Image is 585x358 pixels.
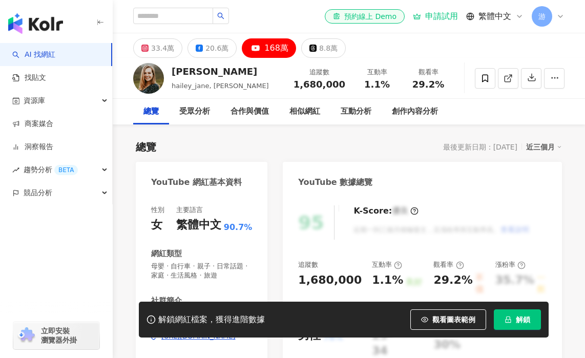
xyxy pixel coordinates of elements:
div: 觀看率 [409,67,448,77]
span: 趨勢分析 [24,158,78,181]
div: 合作與價值 [231,106,269,118]
a: 找貼文 [12,73,46,83]
div: 女 [151,217,162,233]
button: 20.6萬 [187,38,237,58]
span: rise [12,166,19,174]
div: [PERSON_NAME] [172,65,269,78]
a: 申請試用 [413,11,458,22]
span: 繁體中文 [478,11,511,22]
div: 33.4萬 [151,41,174,55]
div: 性別 [151,205,164,215]
span: search [217,12,224,19]
div: 漲粉率 [495,260,526,269]
span: hailey_jane, [PERSON_NAME] [172,82,269,90]
div: 互動分析 [341,106,371,118]
div: 29.2% [433,272,472,296]
button: 8.8萬 [301,38,346,58]
span: 競品分析 [24,181,52,204]
div: 1.1% [372,272,403,288]
div: 最後更新日期：[DATE] [443,143,517,151]
div: 觀看率 [433,260,464,269]
a: 預約線上 Demo [325,9,405,24]
div: 追蹤數 [294,67,345,77]
div: 互動率 [372,260,402,269]
span: 立即安裝 瀏覽器外掛 [41,326,77,345]
span: 解鎖 [516,315,530,324]
button: 168萬 [242,38,296,58]
button: 33.4萬 [133,38,182,58]
button: 解鎖 [494,309,541,330]
div: 相似網紅 [289,106,320,118]
div: YouTube 數據總覽 [298,177,372,188]
div: 追蹤數 [298,260,318,269]
button: 觀看圖表範例 [410,309,486,330]
div: 8.8萬 [319,41,338,55]
div: 互動率 [358,67,396,77]
span: 母嬰 · 自行車 · 親子 · 日常話題 · 家庭 · 生活風格 · 旅遊 [151,262,252,280]
span: 游 [538,11,546,22]
div: 繁體中文 [176,217,221,233]
div: 1,680,000 [298,272,362,288]
div: 168萬 [264,41,288,55]
div: K-Score : [353,205,419,217]
img: chrome extension [16,327,36,344]
div: 主要語言 [176,205,203,215]
div: BETA [54,165,78,175]
div: 總覽 [136,140,156,154]
span: 1.1% [364,79,390,90]
div: 解鎖網紅檔案，獲得進階數據 [158,314,265,325]
div: 20.6萬 [205,41,228,55]
a: searchAI 找網紅 [12,50,55,60]
a: 洞察報告 [12,142,53,152]
div: YouTube 網紅基本資料 [151,177,242,188]
a: chrome extension立即安裝 瀏覽器外掛 [13,322,99,349]
div: 創作內容分析 [392,106,438,118]
div: 網紅類型 [151,248,182,259]
span: lock [505,316,512,323]
a: 商案媒合 [12,119,53,129]
span: 29.2% [412,79,444,90]
span: 資源庫 [24,89,45,112]
div: 總覽 [143,106,159,118]
div: 近三個月 [526,140,562,154]
img: logo [8,13,63,34]
span: 90.7% [224,222,253,233]
div: 受眾分析 [179,106,210,118]
span: 觀看圖表範例 [432,315,475,324]
div: 社群簡介 [151,296,182,306]
div: 預約線上 Demo [333,11,396,22]
span: 1,680,000 [294,79,345,90]
img: KOL Avatar [133,63,164,94]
